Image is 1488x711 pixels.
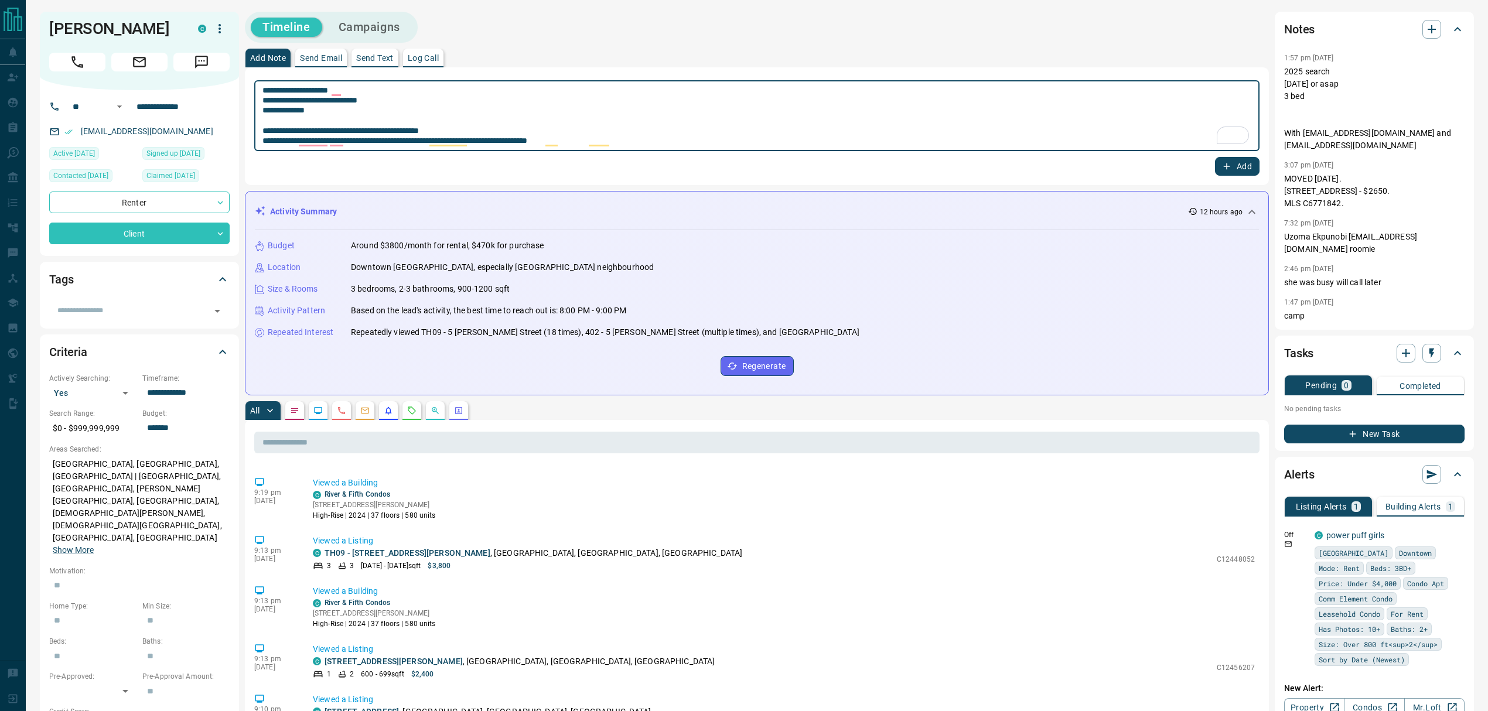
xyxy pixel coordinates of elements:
[270,206,337,218] p: Activity Summary
[49,19,180,38] h1: [PERSON_NAME]
[1319,638,1438,650] span: Size: Over 800 ft<sup>2</sup>
[254,488,295,497] p: 9:19 pm
[49,265,230,293] div: Tags
[1326,531,1384,540] a: power puff girls
[1448,503,1453,511] p: 1
[1319,577,1397,589] span: Price: Under $4,000
[313,608,436,618] p: [STREET_ADDRESS][PERSON_NAME]
[313,643,1255,655] p: Viewed a Listing
[1354,503,1359,511] p: 1
[313,657,321,665] div: condos.ca
[1284,66,1465,152] p: 2025 search [DATE] or asap 3 bed With [EMAIL_ADDRESS][DOMAIN_NAME] and [EMAIL_ADDRESS][DOMAIN_NAME]
[198,25,206,33] div: condos.ca
[254,497,295,505] p: [DATE]
[49,419,136,438] p: $0 - $999,999,999
[356,54,394,62] p: Send Text
[313,477,1255,489] p: Viewed a Building
[313,585,1255,597] p: Viewed a Building
[327,669,331,679] p: 1
[351,305,626,317] p: Based on the lead's activity, the best time to reach out is: 8:00 PM - 9:00 PM
[49,566,230,576] p: Motivation:
[1284,231,1465,255] p: Uzoma Ekpunobi [EMAIL_ADDRESS][DOMAIN_NAME] roomie
[327,560,331,571] p: 3
[1284,425,1465,443] button: New Task
[49,671,136,682] p: Pre-Approved:
[49,223,230,244] div: Client
[49,408,136,419] p: Search Range:
[49,636,136,647] p: Beds:
[268,283,318,295] p: Size & Rooms
[255,201,1259,223] div: Activity Summary12 hours ago
[325,490,390,498] a: River & Fifth Condos
[53,544,94,556] button: Show More
[1284,265,1334,273] p: 2:46 pm [DATE]
[313,500,436,510] p: [STREET_ADDRESS][PERSON_NAME]
[325,548,490,558] a: TH09 - [STREET_ADDRESS][PERSON_NAME]
[313,693,1255,706] p: Viewed a Listing
[146,148,200,159] span: Signed up [DATE]
[251,18,322,37] button: Timeline
[1284,54,1334,62] p: 1:57 pm [DATE]
[262,86,1251,146] textarea: To enrich screen reader interactions, please activate Accessibility in Grammarly extension settings
[1284,15,1465,43] div: Notes
[1284,344,1313,363] h2: Tasks
[1319,593,1393,604] span: Comm Element Condo
[360,406,370,415] svg: Emails
[337,406,346,415] svg: Calls
[350,669,354,679] p: 2
[49,53,105,71] span: Call
[325,547,742,559] p: , [GEOGRAPHIC_DATA], [GEOGRAPHIC_DATA], [GEOGRAPHIC_DATA]
[721,356,794,376] button: Regenerate
[1370,562,1411,574] span: Beds: 3BD+
[428,560,451,571] p: $3,800
[454,406,463,415] svg: Agent Actions
[1284,400,1465,418] p: No pending tasks
[254,655,295,663] p: 9:13 pm
[254,663,295,671] p: [DATE]
[411,669,434,679] p: $2,400
[1284,298,1334,306] p: 1:47 pm [DATE]
[250,406,260,415] p: All
[351,326,859,339] p: Repeatedly viewed TH09 - 5 [PERSON_NAME] Street (18 times), 402 - 5 [PERSON_NAME] Street (multipl...
[142,169,230,186] div: Wed Aug 30 2023
[1215,157,1260,176] button: Add
[268,261,301,274] p: Location
[209,303,226,319] button: Open
[268,326,333,339] p: Repeated Interest
[1284,460,1465,488] div: Alerts
[142,601,230,611] p: Min Size:
[49,169,136,186] div: Thu Jun 13 2024
[313,510,436,521] p: High-Rise | 2024 | 37 floors | 580 units
[142,373,230,384] p: Timeframe:
[1319,562,1360,574] span: Mode: Rent
[142,671,230,682] p: Pre-Approval Amount:
[49,343,87,361] h2: Criteria
[1284,339,1465,367] div: Tasks
[351,261,654,274] p: Downtown [GEOGRAPHIC_DATA], especially [GEOGRAPHIC_DATA] neighbourhood
[49,147,136,163] div: Sun Oct 12 2025
[49,454,230,560] p: [GEOGRAPHIC_DATA], [GEOGRAPHIC_DATA], [GEOGRAPHIC_DATA] | [GEOGRAPHIC_DATA], [GEOGRAPHIC_DATA], [...
[313,549,321,557] div: condos.ca
[1284,20,1315,39] h2: Notes
[1284,465,1315,484] h2: Alerts
[268,240,295,252] p: Budget
[64,128,73,136] svg: Email Verified
[1284,276,1465,289] p: she was busy will call later
[1399,547,1432,559] span: Downtown
[313,599,321,607] div: condos.ca
[254,555,295,563] p: [DATE]
[1284,173,1465,210] p: MOVED [DATE]. [STREET_ADDRESS] - $2650. MLS C6771842.
[81,127,213,136] a: [EMAIL_ADDRESS][DOMAIN_NAME]
[290,406,299,415] svg: Notes
[49,270,73,289] h2: Tags
[49,384,136,402] div: Yes
[49,192,230,213] div: Renter
[49,444,230,454] p: Areas Searched:
[1217,554,1255,565] p: C12448052
[1284,310,1465,322] p: camp
[1319,654,1405,665] span: Sort by Date (Newest)
[313,618,436,629] p: High-Rise | 2024 | 37 floors | 580 units
[1319,547,1388,559] span: [GEOGRAPHIC_DATA]
[53,148,95,159] span: Active [DATE]
[1319,623,1380,635] span: Has Photos: 10+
